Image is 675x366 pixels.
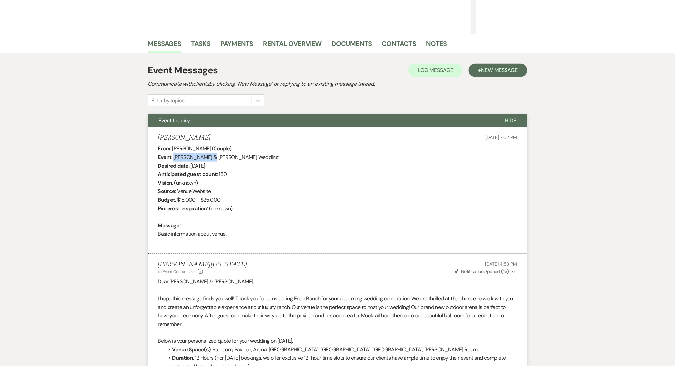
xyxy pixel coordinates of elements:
[481,67,518,74] span: New Message
[148,38,181,53] a: Messages
[382,38,416,53] a: Contacts
[158,179,172,186] b: Vision
[461,268,484,274] span: Notification
[455,268,509,274] span: Opened
[332,38,372,53] a: Documents
[537,26,578,35] div: [PERSON_NAME]
[485,134,517,140] span: [DATE] 7:02 PM
[191,38,210,53] a: Tasks
[158,188,175,195] b: Source
[158,269,190,274] span: to: Event Contacts
[158,269,196,274] button: to: Event Contacts
[505,117,517,124] span: Hide
[158,260,247,269] h5: [PERSON_NAME][US_STATE]
[158,222,180,229] b: Message
[158,294,517,328] p: I hope this message finds you well! Thank you for considering Enon Ranch for your upcoming weddin...
[158,196,175,203] b: Budget
[158,144,517,247] div: : [PERSON_NAME] (Couple) : [PERSON_NAME] & [PERSON_NAME] Wedding : [DATE] : 150 : (unknown) : Ven...
[148,80,527,88] h2: Communicate with clients by clicking "New Message" or replying to an existing message thread.
[426,38,447,53] a: Notes
[158,171,217,178] b: Anticipated guest count
[488,14,528,24] div: [PERSON_NAME]
[495,114,527,127] button: Hide
[418,67,453,74] span: Log Message
[488,3,528,13] div: [PERSON_NAME]
[158,134,211,142] h5: [PERSON_NAME]
[263,38,322,53] a: Rental Overview
[165,346,517,354] li: : Ballroom, Pavilion, Arena, [GEOGRAPHIC_DATA], [GEOGRAPHIC_DATA], [GEOGRAPHIC_DATA], [PERSON_NAM...
[152,97,187,105] div: Filter by topics...
[158,277,517,286] p: Dear [PERSON_NAME] & [PERSON_NAME]
[586,3,627,13] div: [PERSON_NAME]
[158,162,189,169] b: Desired date
[537,14,603,24] div: [PERSON_NAME][US_STATE]
[148,63,218,77] h1: Event Messages
[408,64,463,77] button: Log Message
[158,205,207,212] b: Pinterest inspiration
[537,3,578,13] div: [PERSON_NAME]
[501,268,509,274] strong: ( 15 )
[172,355,193,362] strong: Duration
[158,154,172,161] b: Event
[159,117,190,124] span: Event Inquiry
[148,114,495,127] button: Event Inquiry
[158,145,170,152] b: From
[158,337,517,346] p: Below is your personalized quote for your wedding on [DATE]:
[454,268,517,275] button: NotificationOpened (15)
[469,64,527,77] button: +New Message
[172,346,211,353] strong: Venue Space(s)
[485,261,517,267] span: [DATE] 4:53 PM
[488,26,528,35] div: [PERSON_NAME]
[220,38,253,53] a: Payments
